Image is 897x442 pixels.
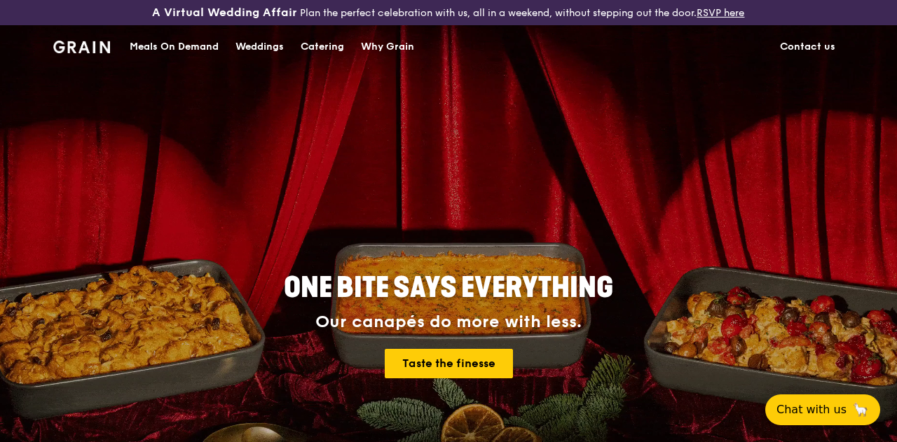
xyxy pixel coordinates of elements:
a: GrainGrain [53,25,110,67]
div: Catering [301,26,344,68]
button: Chat with us🦙 [765,394,880,425]
a: Contact us [772,26,844,68]
a: Weddings [227,26,292,68]
div: Weddings [235,26,284,68]
div: Our canapés do more with less. [196,312,701,332]
h3: A Virtual Wedding Affair [152,6,297,20]
a: Taste the finesse [385,349,513,378]
img: Grain [53,41,110,53]
a: RSVP here [697,7,744,19]
div: Why Grain [361,26,414,68]
span: Chat with us [776,401,847,418]
a: Why Grain [352,26,423,68]
span: ONE BITE SAYS EVERYTHING [284,271,613,305]
div: Meals On Demand [130,26,219,68]
span: 🦙 [852,401,869,418]
a: Catering [292,26,352,68]
div: Plan the perfect celebration with us, all in a weekend, without stepping out the door. [149,6,747,20]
